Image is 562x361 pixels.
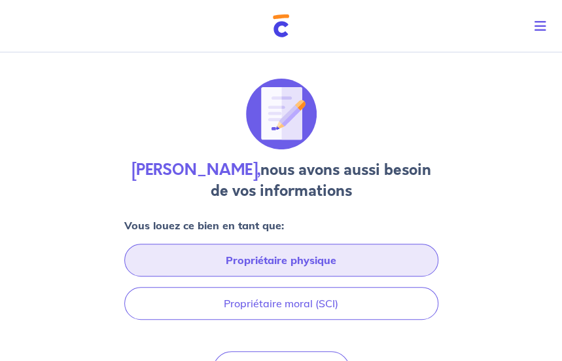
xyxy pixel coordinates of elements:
strong: Vous louez ce bien en tant que: [124,219,284,232]
img: illu_document_signature.svg [246,79,317,149]
strong: [PERSON_NAME], [132,159,260,181]
button: Propriétaire moral (SCI) [124,287,438,320]
img: Cautioneo [273,14,289,37]
button: Toggle navigation [524,9,562,43]
button: Propriétaire physique [124,244,438,276]
h4: nous avons aussi besoin de vos informations [124,160,438,202]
